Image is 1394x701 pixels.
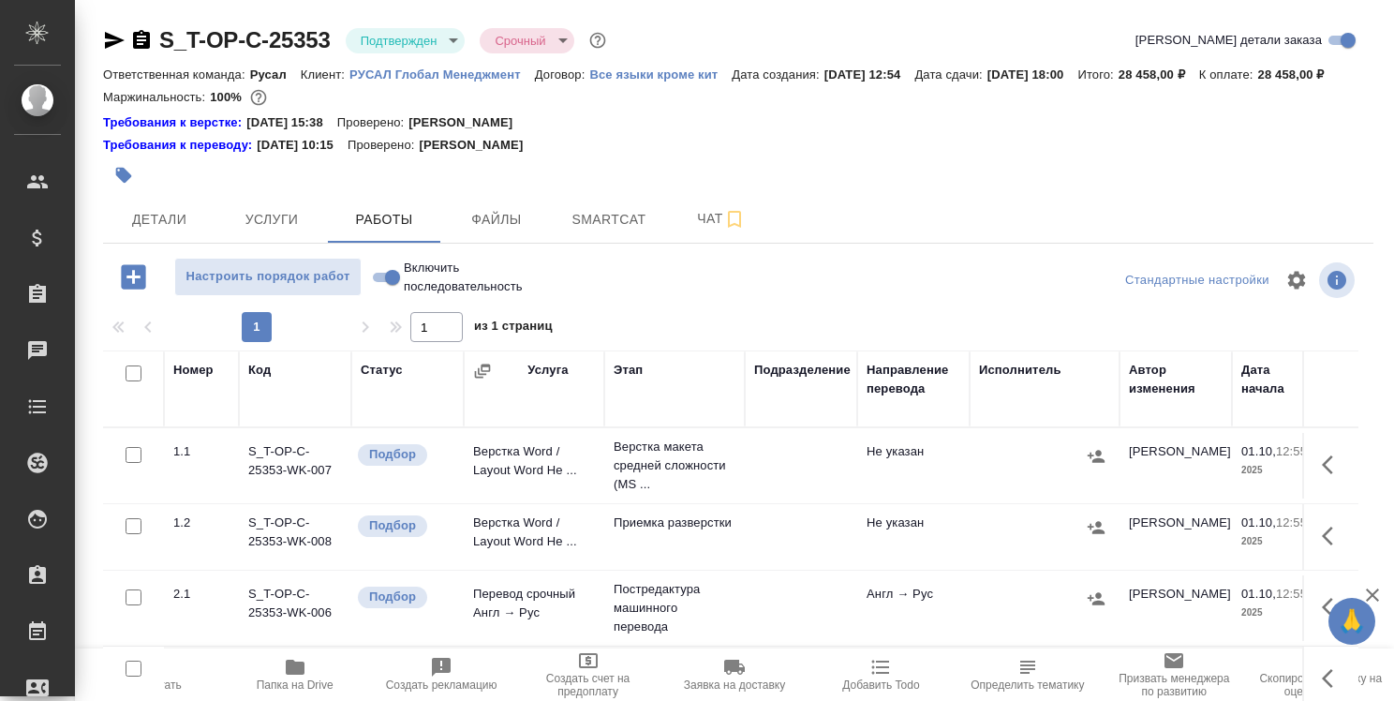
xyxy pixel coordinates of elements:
[348,136,420,155] p: Проверено:
[1319,262,1358,298] span: Посмотреть информацию
[1120,575,1232,641] td: [PERSON_NAME]
[221,649,367,701] button: Папка на Drive
[1276,587,1307,601] p: 12:55
[174,258,362,296] button: Настроить порядок работ
[1129,361,1223,398] div: Автор изменения
[130,29,153,52] button: Скопировать ссылку
[661,649,808,701] button: Заявка на доставку
[108,258,159,296] button: Добавить работу
[614,580,735,636] p: Постредактура машинного перевода
[1119,67,1199,82] p: 28 458,00 ₽
[1311,442,1356,487] button: Здесь прячутся важные кнопки
[1241,532,1316,551] p: 2025
[239,575,351,641] td: S_T-OP-C-25353-WK-006
[103,155,144,196] button: Добавить тэг
[103,136,257,155] div: Нажми, чтобы открыть папку с инструкцией
[404,259,523,296] span: Включить последовательность
[1248,649,1394,701] button: Скопировать ссылку на оценку заказа
[1112,672,1236,698] span: Призвать менеджера по развитию
[824,67,915,82] p: [DATE] 12:54
[589,66,732,82] a: Все языки кроме кит
[239,504,351,570] td: S_T-OP-C-25353-WK-008
[257,679,334,692] span: Папка на Drive
[337,113,409,132] p: Проверено:
[173,514,230,532] div: 1.2
[239,433,351,499] td: S_T-OP-C-25353-WK-007
[480,28,573,53] div: Подтвержден
[955,649,1101,701] button: Определить тематику
[1120,266,1274,295] div: split button
[614,514,735,532] p: Приемка разверстки
[103,113,246,132] a: Требования к верстке:
[114,208,204,231] span: Детали
[987,67,1078,82] p: [DATE] 18:00
[369,588,416,606] p: Подбор
[361,361,403,380] div: Статус
[75,649,221,701] button: Пересчитать
[1336,602,1368,641] span: 🙏
[1077,67,1118,82] p: Итого:
[369,516,416,535] p: Подбор
[979,361,1061,380] div: Исполнитель
[857,433,970,499] td: Не указан
[1311,514,1356,559] button: Здесь прячутся важные кнопки
[103,90,210,104] p: Маржинальность:
[857,504,970,570] td: Не указан
[368,649,514,701] button: Создать рекламацию
[1241,444,1276,458] p: 01.10,
[173,585,230,604] div: 2.1
[1276,515,1307,529] p: 12:55
[349,67,535,82] p: РУСАЛ Глобал Менеджмент
[527,361,568,380] div: Услуга
[159,27,331,52] a: S_T-OP-C-25353
[808,649,954,701] button: Добавить Todo
[474,315,553,342] span: из 1 страниц
[535,67,590,82] p: Договор:
[103,113,246,132] div: Нажми, чтобы открыть папку с инструкцией
[246,113,337,132] p: [DATE] 15:38
[408,113,526,132] p: [PERSON_NAME]
[103,136,257,155] a: Требования к переводу:
[614,438,735,494] p: Верстка макета средней сложности (MS ...
[246,85,271,110] button: 0.00 RUB;
[723,208,746,231] svg: Подписаться
[346,28,466,53] div: Подтвержден
[1199,67,1258,82] p: К оплате:
[369,445,416,464] p: Подбор
[356,442,454,468] div: Можно подбирать исполнителей
[1328,598,1375,645] button: 🙏
[1241,604,1316,622] p: 2025
[356,514,454,539] div: Можно подбирать исполнителей
[586,28,610,52] button: Доп статусы указывают на важность/срочность заказа
[489,33,551,49] button: Срочный
[857,575,970,641] td: Англ → Рус
[1259,672,1383,698] span: Скопировать ссылку на оценку заказа
[452,208,541,231] span: Файлы
[250,67,301,82] p: Русал
[464,433,604,499] td: Верстка Word / Layout Word Не ...
[227,208,317,231] span: Услуги
[386,679,497,692] span: Создать рекламацию
[301,67,349,82] p: Клиент:
[185,266,351,288] span: Настроить порядок работ
[1241,515,1276,529] p: 01.10,
[514,649,660,701] button: Создать счет на предоплату
[210,90,246,104] p: 100%
[173,361,214,380] div: Номер
[1241,361,1316,398] div: Дата начала
[1241,587,1276,601] p: 01.10,
[867,361,960,398] div: Направление перевода
[339,208,429,231] span: Работы
[349,66,535,82] a: РУСАЛ Глобал Менеджмент
[1101,649,1247,701] button: Призвать менеджера по развитию
[1258,67,1339,82] p: 28 458,00 ₽
[684,679,785,692] span: Заявка на доставку
[1120,504,1232,570] td: [PERSON_NAME]
[248,361,271,380] div: Код
[356,585,454,610] div: Можно подбирать исполнителей
[419,136,537,155] p: [PERSON_NAME]
[1082,585,1110,613] button: Назначить
[754,361,851,380] div: Подразделение
[257,136,348,155] p: [DATE] 10:15
[355,33,443,49] button: Подтвержден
